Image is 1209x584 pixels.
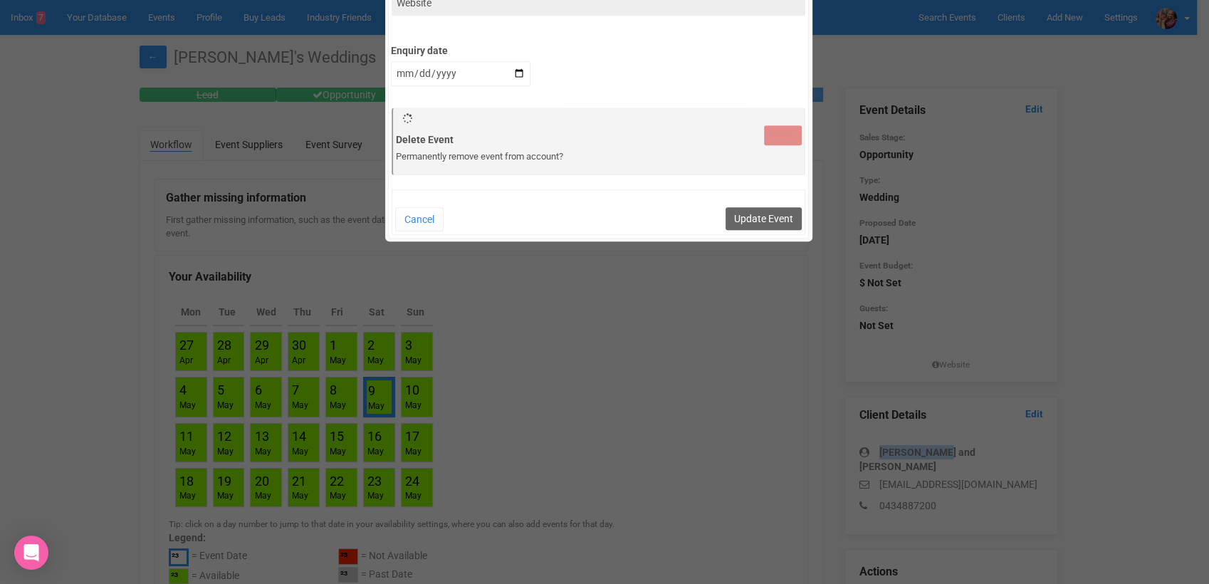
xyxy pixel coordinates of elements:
label: Enquiry date [391,38,530,58]
button: Update Event [726,207,802,230]
div: Permanently remove event from account? [396,150,802,164]
label: Delete Event [396,132,802,147]
div: Open Intercom Messenger [14,536,48,570]
button: Cancel [395,207,444,231]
